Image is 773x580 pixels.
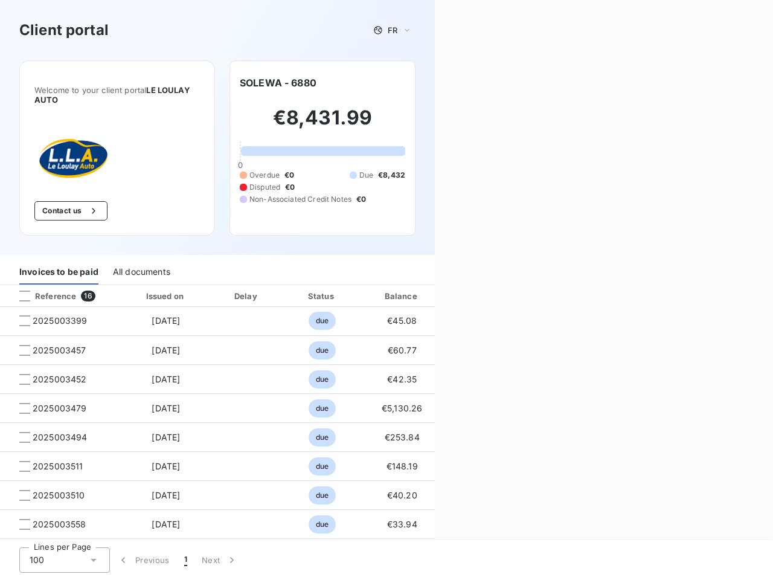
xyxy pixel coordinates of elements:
button: Next [194,547,245,573]
span: €253.84 [385,432,420,442]
span: €0 [356,194,366,205]
span: [DATE] [152,461,180,471]
span: 2025003452 [33,373,87,385]
span: due [309,341,336,359]
span: [DATE] [152,315,180,326]
span: [DATE] [152,345,180,355]
span: €148.19 [386,461,418,471]
span: [DATE] [152,490,180,500]
div: Delay [213,290,281,302]
h2: €8,431.99 [240,106,405,142]
span: Non-Associated Credit Notes [249,194,351,205]
span: 2025003510 [33,489,85,501]
span: Overdue [249,170,280,181]
span: €33.94 [387,519,417,529]
span: 2025003511 [33,460,83,472]
span: due [309,486,336,504]
span: [DATE] [152,374,180,384]
span: 2025003558 [33,518,86,530]
div: Balance [363,290,441,302]
span: due [309,428,336,446]
span: Due [359,170,373,181]
span: LE LOULAY AUTO [34,85,190,105]
span: 1 [184,554,187,566]
span: €40.20 [387,490,417,500]
button: 1 [177,547,194,573]
span: [DATE] [152,403,180,413]
span: Disputed [249,182,280,193]
div: Reference [10,291,76,301]
span: Welcome to your client portal [34,85,200,105]
span: 100 [30,554,44,566]
span: 0 [238,160,243,170]
span: due [309,399,336,417]
span: due [309,370,336,388]
span: €0 [284,170,294,181]
span: due [309,515,336,533]
span: €0 [285,182,295,193]
button: Contact us [34,201,107,221]
div: Invoices to be paid [19,259,98,285]
span: €42.35 [387,374,417,384]
div: Issued on [124,290,208,302]
span: FR [388,25,397,35]
span: €45.08 [387,315,417,326]
span: 2025003494 [33,431,88,443]
h3: Client portal [19,19,109,41]
div: Status [286,290,358,302]
span: 2025003457 [33,344,86,356]
span: [DATE] [152,432,180,442]
span: €60.77 [388,345,417,355]
button: Previous [110,547,177,573]
span: 2025003399 [33,315,88,327]
img: Company logo [34,134,112,182]
span: 2025003479 [33,402,87,414]
span: 16 [81,291,95,301]
span: €8,432 [378,170,405,181]
span: due [309,312,336,330]
span: €5,130.26 [382,403,422,413]
div: All documents [113,259,170,285]
h6: SOLEWA - 6880 [240,76,316,90]
span: [DATE] [152,519,180,529]
span: due [309,457,336,475]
